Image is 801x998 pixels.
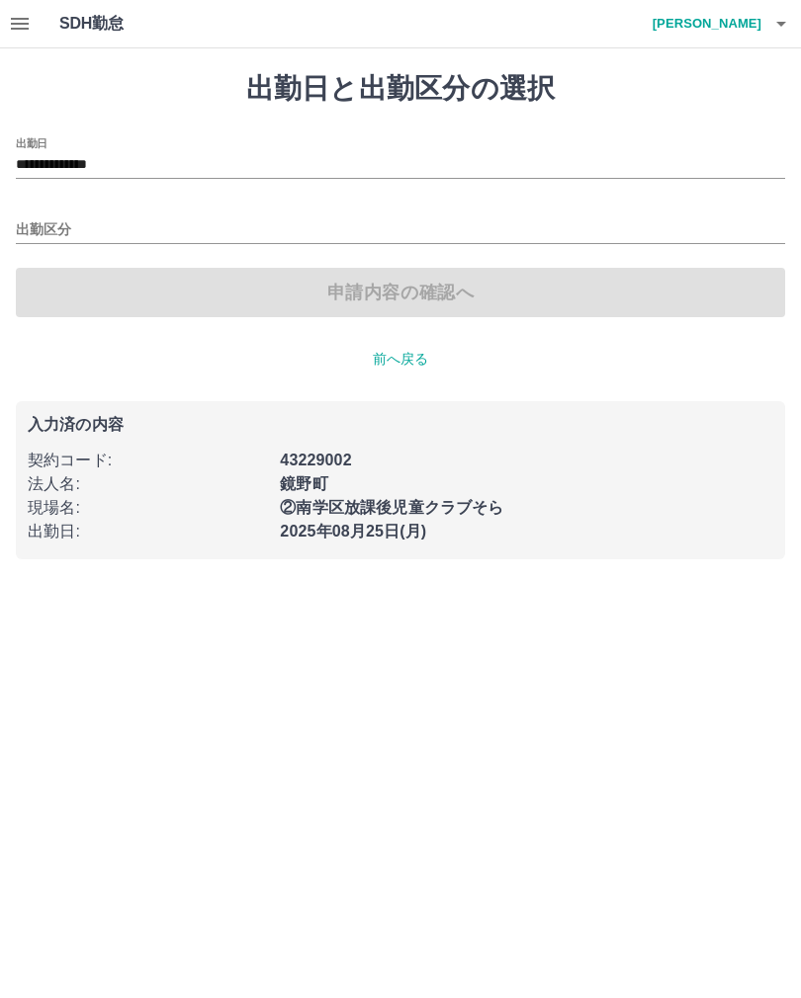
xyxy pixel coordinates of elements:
p: 前へ戻る [16,349,785,370]
b: 2025年08月25日(月) [280,523,426,540]
b: ②南学区放課後児童クラブそら [280,499,503,516]
b: 鏡野町 [280,475,327,492]
p: 入力済の内容 [28,417,773,433]
p: 契約コード : [28,449,268,472]
p: 法人名 : [28,472,268,496]
h1: 出勤日と出勤区分の選択 [16,72,785,106]
b: 43229002 [280,452,351,468]
p: 出勤日 : [28,520,268,543]
label: 出勤日 [16,135,47,150]
p: 現場名 : [28,496,268,520]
